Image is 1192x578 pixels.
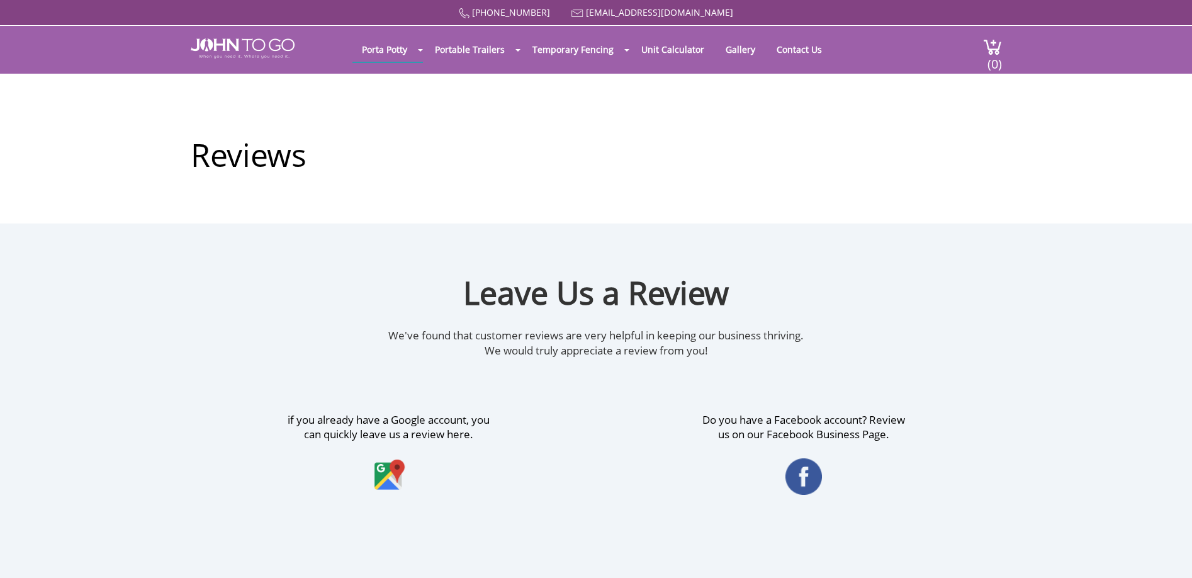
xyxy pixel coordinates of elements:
[632,37,714,62] a: Unit Calculator
[191,38,295,59] img: JOHN to go
[191,86,1002,176] h1: Reviews
[983,38,1002,55] img: cart a
[370,441,407,494] img: Google
[987,45,1002,72] span: (0)
[767,37,831,62] a: Contact Us
[586,6,733,18] a: [EMAIL_ADDRESS][DOMAIN_NAME]
[785,441,822,495] img: Facebook
[425,37,514,62] a: Portable Trailers
[1142,528,1192,578] button: Live Chat
[571,9,583,18] img: Mail
[716,37,765,62] a: Gallery
[523,37,623,62] a: Temporary Fencing
[191,412,587,494] a: if you already have a Google account, youcan quickly leave us a review here.
[472,6,550,18] a: [PHONE_NUMBER]
[605,412,1002,495] a: Do you have a Facebook account? Reviewus on our Facebook Business Page.
[352,37,417,62] a: Porta Potty
[459,8,469,19] img: Call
